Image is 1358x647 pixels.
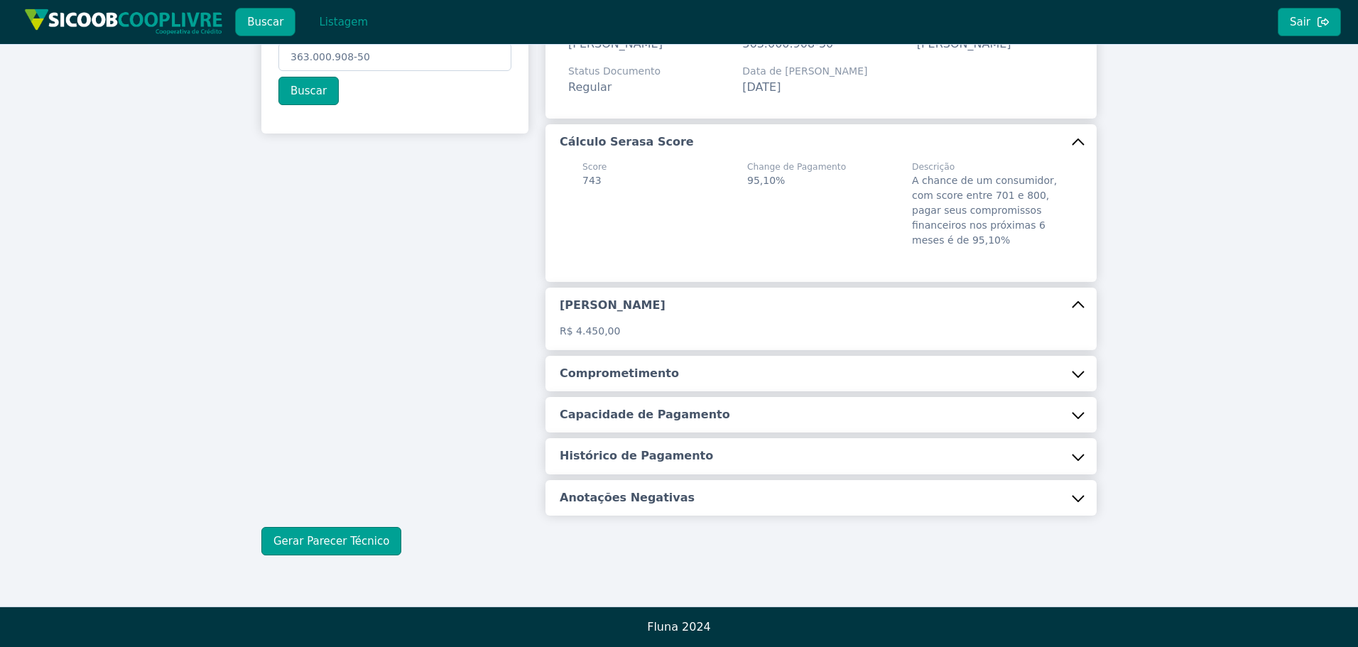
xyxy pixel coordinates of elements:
[560,448,713,464] h5: Histórico de Pagamento
[912,175,1057,246] span: A chance de um consumidor, com score entre 701 e 800, pagar seus compromissos financeiros nos pró...
[747,175,785,186] span: 95,10%
[560,366,679,381] h5: Comprometimento
[912,161,1060,173] span: Descrição
[261,527,401,555] button: Gerar Parecer Técnico
[568,64,661,79] span: Status Documento
[545,356,1097,391] button: Comprometimento
[278,77,339,105] button: Buscar
[1278,8,1341,36] button: Sair
[307,8,380,36] button: Listagem
[545,124,1097,160] button: Cálculo Serasa Score
[582,161,607,173] span: Score
[235,8,295,36] button: Buscar
[560,490,695,506] h5: Anotações Negativas
[278,43,511,71] input: Chave (CPF/CNPJ)
[568,80,612,94] span: Regular
[545,288,1097,323] button: [PERSON_NAME]
[560,134,694,150] h5: Cálculo Serasa Score
[647,620,711,634] span: Fluna 2024
[545,480,1097,516] button: Anotações Negativas
[742,64,867,79] span: Data de [PERSON_NAME]
[560,407,730,423] h5: Capacidade de Pagamento
[747,161,846,173] span: Change de Pagamento
[545,438,1097,474] button: Histórico de Pagamento
[560,325,620,337] span: R$ 4.450,00
[582,175,602,186] span: 743
[24,9,223,35] img: img/sicoob_cooplivre.png
[545,397,1097,433] button: Capacidade de Pagamento
[560,298,666,313] h5: [PERSON_NAME]
[742,80,781,94] span: [DATE]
